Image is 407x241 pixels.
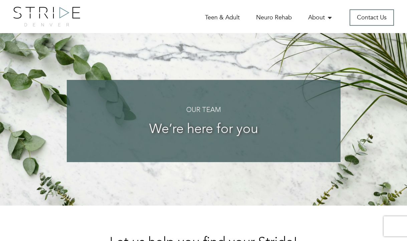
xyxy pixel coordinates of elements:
a: Teen & Adult [205,13,240,22]
a: Contact Us [350,9,394,26]
h4: Our Team [80,107,327,114]
a: About [308,13,333,22]
a: Neuro Rehab [256,13,292,22]
img: logo.png [13,7,80,26]
h3: We’re here for you [80,122,327,137]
